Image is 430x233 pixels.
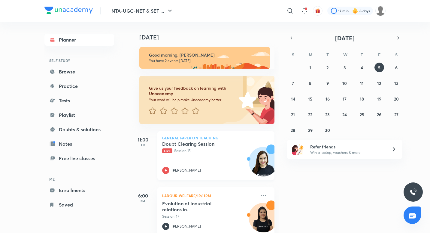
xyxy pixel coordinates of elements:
button: September 28, 2025 [288,125,298,135]
abbr: September 4, 2025 [361,65,363,70]
button: September 26, 2025 [374,110,384,119]
h5: 11:00 [131,136,155,143]
img: Avatar [249,150,278,179]
button: September 18, 2025 [357,94,367,104]
button: September 6, 2025 [392,63,401,72]
abbr: September 24, 2025 [342,112,347,117]
abbr: September 25, 2025 [360,112,364,117]
img: ravleen kaur [375,6,386,16]
img: Company Logo [44,7,93,14]
p: Labour Welfare/IR/HRM [162,192,256,199]
a: Practice [44,80,114,92]
abbr: September 14, 2025 [291,96,295,102]
button: September 25, 2025 [357,110,367,119]
h5: 6:00 [131,192,155,199]
button: September 12, 2025 [374,78,384,88]
h6: ME [44,174,114,184]
p: You have 2 events [DATE] [149,58,265,63]
a: Enrollments [44,184,114,196]
abbr: September 22, 2025 [308,112,312,117]
abbr: September 30, 2025 [325,127,330,133]
p: [PERSON_NAME] [172,168,201,173]
abbr: Sunday [292,52,294,57]
abbr: September 20, 2025 [394,96,399,102]
h6: Refer friends [310,144,384,150]
h4: [DATE] [139,34,280,41]
img: ttu [410,188,417,196]
abbr: September 16, 2025 [326,96,330,102]
a: Browse [44,66,114,78]
abbr: Wednesday [343,52,347,57]
abbr: September 8, 2025 [309,80,311,86]
button: September 23, 2025 [323,110,332,119]
h5: Doubt Clearing Session [162,141,237,147]
abbr: September 18, 2025 [360,96,364,102]
button: September 9, 2025 [323,78,332,88]
button: September 11, 2025 [357,78,367,88]
button: September 8, 2025 [305,78,315,88]
abbr: September 7, 2025 [292,80,294,86]
button: NTA-UGC-NET & SET ... [108,5,177,17]
button: September 20, 2025 [392,94,401,104]
button: September 13, 2025 [392,78,401,88]
button: September 19, 2025 [374,94,384,104]
h6: Give us your feedback on learning with Unacademy [149,85,237,96]
h6: SELF STUDY [44,55,114,66]
a: Planner [44,34,114,46]
a: Doubts & solutions [44,123,114,135]
button: September 29, 2025 [305,125,315,135]
h6: Good morning, [PERSON_NAME] [149,52,265,58]
a: Tests [44,95,114,107]
abbr: September 9, 2025 [326,80,329,86]
p: PM [131,199,155,203]
button: September 16, 2025 [323,94,332,104]
button: avatar [313,6,322,16]
img: feedback_image [218,76,274,124]
button: September 5, 2025 [374,63,384,72]
abbr: September 6, 2025 [395,65,398,70]
button: September 21, 2025 [288,110,298,119]
p: [PERSON_NAME] [172,224,201,229]
p: Session 47 [162,214,256,219]
abbr: Saturday [395,52,398,57]
abbr: September 3, 2025 [344,65,346,70]
abbr: September 12, 2025 [377,80,381,86]
button: September 27, 2025 [392,110,401,119]
p: Your word will help make Unacademy better [149,98,237,102]
button: September 4, 2025 [357,63,367,72]
h5: Evolution of Industrial relations in India [162,200,237,213]
a: Saved [44,199,114,211]
abbr: September 10, 2025 [342,80,347,86]
span: Live [162,148,172,153]
button: September 15, 2025 [305,94,315,104]
abbr: September 29, 2025 [308,127,313,133]
button: September 14, 2025 [288,94,298,104]
abbr: September 11, 2025 [360,80,364,86]
img: avatar [315,8,320,14]
abbr: September 17, 2025 [343,96,347,102]
span: [DATE] [335,34,355,42]
abbr: September 15, 2025 [308,96,312,102]
img: streak [352,8,358,14]
button: September 24, 2025 [340,110,350,119]
a: Playlist [44,109,114,121]
a: Notes [44,138,114,150]
a: Free live classes [44,152,114,164]
abbr: September 5, 2025 [378,65,380,70]
abbr: September 27, 2025 [394,112,398,117]
abbr: Tuesday [326,52,329,57]
abbr: September 19, 2025 [377,96,381,102]
p: General Paper on Teaching [162,136,270,140]
button: September 17, 2025 [340,94,350,104]
abbr: September 26, 2025 [377,112,381,117]
button: September 3, 2025 [340,63,350,72]
abbr: September 1, 2025 [309,65,311,70]
button: September 22, 2025 [305,110,315,119]
p: Session 15 [162,148,256,154]
a: Company Logo [44,7,93,15]
abbr: Friday [378,52,380,57]
img: morning [139,47,270,69]
abbr: September 23, 2025 [325,112,330,117]
button: September 10, 2025 [340,78,350,88]
button: [DATE] [295,34,394,42]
